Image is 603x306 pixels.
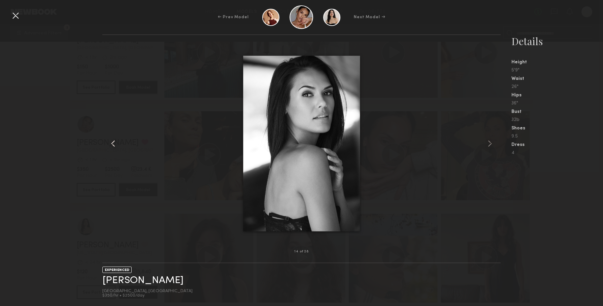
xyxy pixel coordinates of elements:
[511,85,603,89] div: 26"
[511,76,603,81] div: Waist
[102,294,193,298] div: $350/hr • $2500/day
[511,118,603,122] div: 32b
[511,60,603,65] div: Height
[511,110,603,114] div: Bust
[511,34,603,48] div: Details
[511,151,603,155] div: 4
[102,267,132,273] div: EXPERIENCED
[102,289,193,294] div: [GEOGRAPHIC_DATA], [GEOGRAPHIC_DATA]
[218,14,249,20] div: ← Prev Model
[102,275,183,286] a: [PERSON_NAME]
[511,101,603,106] div: 36"
[511,134,603,139] div: 9.5
[511,143,603,147] div: Dress
[511,126,603,131] div: Shoes
[354,14,385,20] div: Next Model →
[511,68,603,73] div: 5'9"
[294,250,309,253] div: 14 of 28
[511,93,603,98] div: Hips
